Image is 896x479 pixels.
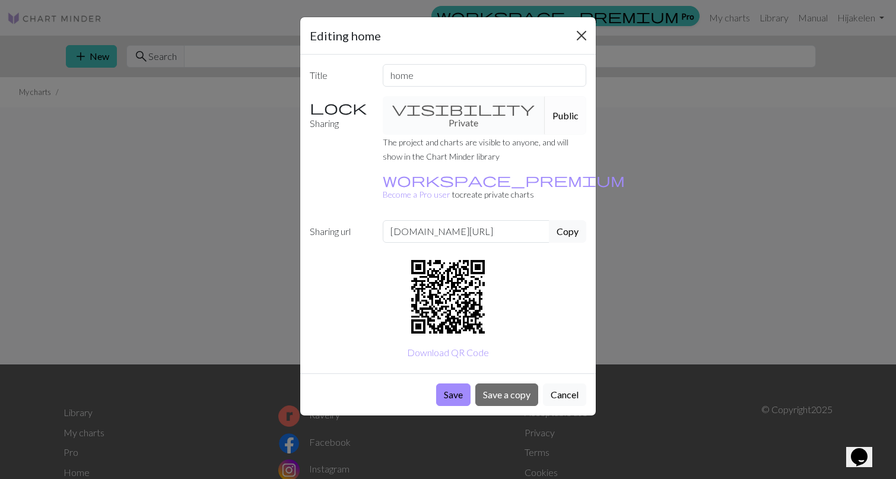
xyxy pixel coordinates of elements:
button: Close [572,26,591,45]
label: Sharing url [303,220,376,243]
button: Public [545,96,586,135]
iframe: chat widget [846,432,884,467]
button: Copy [549,220,586,243]
button: Download QR Code [399,341,497,364]
a: Become a Pro user [383,175,625,199]
label: Title [303,64,376,87]
small: to create private charts [383,175,625,199]
small: The project and charts are visible to anyone, and will show in the Chart Minder library [383,137,568,161]
h5: Editing home [310,27,381,45]
span: workspace_premium [383,172,625,188]
label: Sharing [303,96,376,135]
button: Save [436,383,471,406]
button: Cancel [543,383,586,406]
button: Save a copy [475,383,538,406]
